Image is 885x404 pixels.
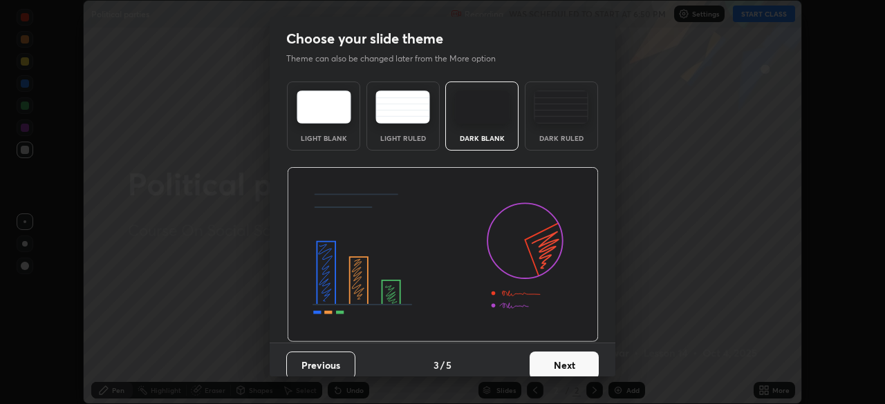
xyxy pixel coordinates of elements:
div: Dark Ruled [534,135,589,142]
button: Next [530,352,599,379]
h4: 5 [446,358,451,372]
div: Light Blank [296,135,351,142]
img: darkRuledTheme.de295e13.svg [534,90,588,124]
img: lightRuledTheme.5fabf969.svg [375,90,430,124]
h4: 3 [434,358,439,372]
div: Light Ruled [375,135,431,142]
img: darkThemeBanner.d06ce4a2.svg [287,167,599,343]
p: Theme can also be changed later from the More option [286,52,510,65]
img: lightTheme.e5ed3b09.svg [297,90,351,124]
div: Dark Blank [454,135,510,142]
img: darkTheme.f0cc69e5.svg [455,90,510,124]
button: Previous [286,352,355,379]
h4: / [440,358,445,372]
h2: Choose your slide theme [286,30,443,48]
